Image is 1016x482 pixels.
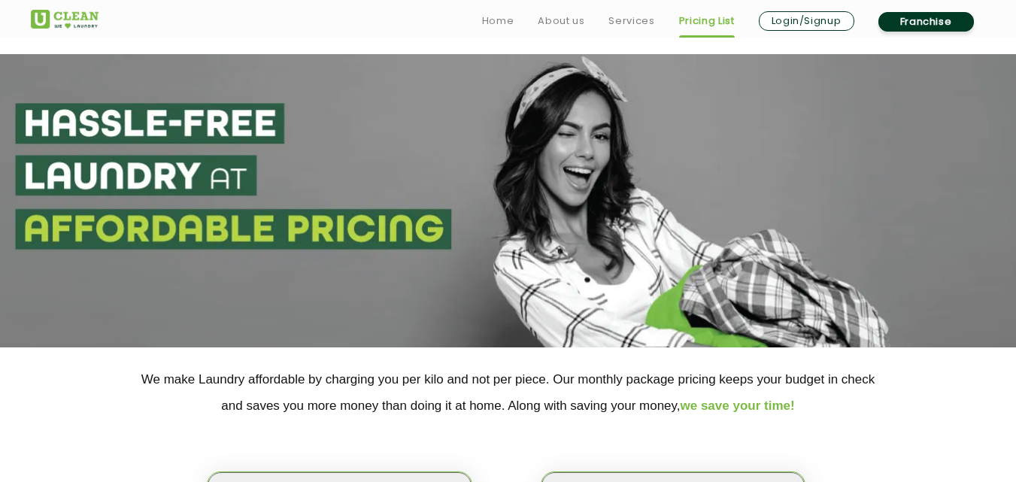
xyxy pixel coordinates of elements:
[538,12,584,30] a: About us
[878,12,974,32] a: Franchise
[759,11,854,31] a: Login/Signup
[608,12,654,30] a: Services
[679,12,735,30] a: Pricing List
[31,10,99,29] img: UClean Laundry and Dry Cleaning
[681,399,795,413] span: we save your time!
[482,12,514,30] a: Home
[31,366,986,419] p: We make Laundry affordable by charging you per kilo and not per piece. Our monthly package pricin...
